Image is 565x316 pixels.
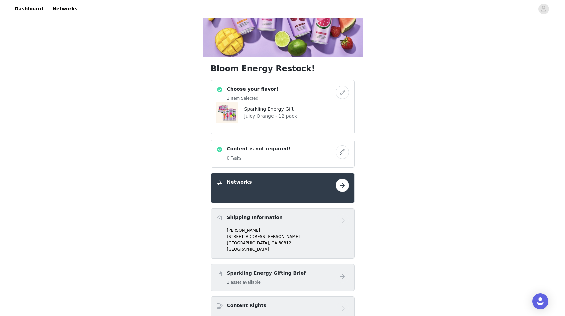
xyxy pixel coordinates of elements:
[227,179,252,186] h4: Networks
[11,1,47,16] a: Dashboard
[227,155,291,161] h5: 0 Tasks
[211,80,355,134] div: Choose your flavor!
[227,302,266,309] h4: Content Rights
[227,270,306,277] h4: Sparkling Energy Gifting Brief
[211,208,355,259] div: Shipping Information
[227,214,283,221] h4: Shipping Information
[540,4,547,14] div: avatar
[227,86,279,93] h4: Choose your flavor!
[271,241,277,245] span: GA
[211,173,355,203] div: Networks
[244,106,297,113] h4: Sparkling Energy Gift
[48,1,81,16] a: Networks
[227,234,349,240] p: [STREET_ADDRESS][PERSON_NAME]
[227,145,291,152] h4: Content is not required!
[227,241,270,245] span: [GEOGRAPHIC_DATA],
[227,227,349,233] p: [PERSON_NAME]
[216,102,238,123] img: Sparkling Energy Gift
[211,63,355,75] h1: Bloom Energy Restock!
[211,264,355,291] div: Sparkling Energy Gifting Brief
[211,140,355,168] div: Content is not required!
[227,279,306,285] h5: 1 asset available
[227,95,279,101] h5: 1 Item Selected
[279,241,291,245] span: 30312
[244,113,297,120] p: Juicy Orange - 12 pack
[227,246,349,252] p: [GEOGRAPHIC_DATA]
[532,293,548,309] div: Open Intercom Messenger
